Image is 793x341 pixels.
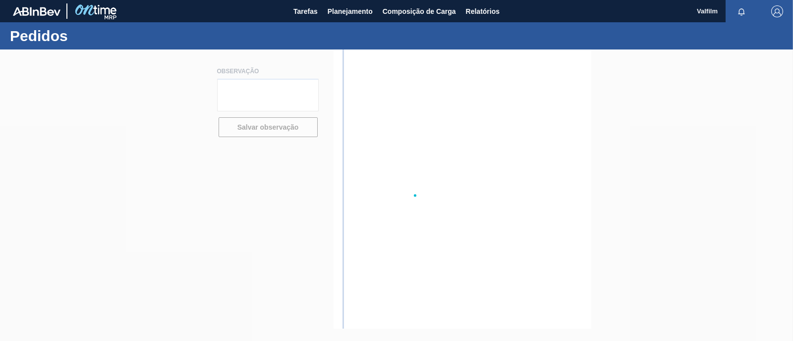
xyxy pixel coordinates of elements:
img: Logout [771,5,783,17]
span: Planejamento [328,5,373,17]
span: Composição de Carga [383,5,456,17]
span: Relatórios [466,5,500,17]
span: Tarefas [293,5,318,17]
button: Notificações [726,4,757,18]
h1: Pedidos [10,30,186,42]
img: TNhmsLtSVTkK8tSr43FrP2fwEKptu5GPRR3wAAAABJRU5ErkJggg== [13,7,60,16]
